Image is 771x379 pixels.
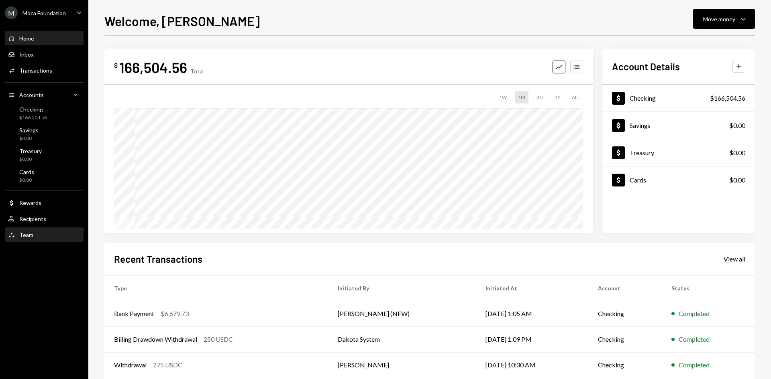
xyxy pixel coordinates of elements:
[5,63,84,77] a: Transactions
[104,275,328,301] th: Type
[114,334,197,344] div: Billing Drawdown Withdrawal
[729,121,745,130] div: $0.00
[679,360,710,370] div: Completed
[19,106,47,113] div: Checking
[630,176,646,184] div: Cards
[19,231,33,238] div: Team
[19,135,39,142] div: $0.00
[630,149,654,156] div: Treasury
[328,326,476,352] td: Dakota System
[19,51,34,58] div: Inbox
[22,10,66,16] div: Moca Foundation
[328,275,476,301] th: Initiated By
[114,309,154,318] div: Bank Payment
[602,85,755,111] a: Checking$166,504.56
[476,326,588,352] td: [DATE] 1:09 PM
[662,275,755,301] th: Status
[679,334,710,344] div: Completed
[19,177,34,184] div: $0.00
[703,15,735,23] div: Move money
[5,124,84,144] a: Savings$0.00
[19,127,39,134] div: Savings
[602,139,755,166] a: Treasury$0.00
[5,227,84,242] a: Team
[114,360,147,370] div: Withdrawal
[724,255,745,263] div: View all
[693,9,755,29] button: Move money
[476,352,588,378] td: [DATE] 10:30 AM
[515,91,528,103] div: 1M
[114,61,118,69] div: $
[19,35,34,42] div: Home
[729,148,745,158] div: $0.00
[19,215,46,222] div: Recipients
[328,352,476,378] td: [PERSON_NAME]
[5,195,84,210] a: Rewards
[19,199,41,206] div: Rewards
[328,301,476,326] td: [PERSON_NAME] (NEW)
[119,58,187,76] div: 166,504.56
[496,91,510,103] div: 1W
[588,301,662,326] td: Checking
[204,334,233,344] div: 250 USDC
[19,91,44,98] div: Accounts
[630,94,656,102] div: Checking
[710,93,745,103] div: $166,504.56
[114,252,202,266] h2: Recent Transactions
[630,122,651,129] div: Savings
[569,91,583,103] div: ALL
[19,148,42,154] div: Treasury
[724,254,745,263] a: View all
[729,175,745,185] div: $0.00
[19,67,52,74] div: Transactions
[5,87,84,102] a: Accounts
[588,352,662,378] td: Checking
[5,47,84,61] a: Inbox
[679,309,710,318] div: Completed
[19,156,42,163] div: $0.00
[104,13,260,29] h1: Welcome, [PERSON_NAME]
[5,103,84,123] a: Checking$166,504.56
[476,275,588,301] th: Initiated At
[588,326,662,352] td: Checking
[552,91,564,103] div: 1Y
[602,112,755,139] a: Savings$0.00
[190,68,204,75] div: Total
[5,6,18,19] div: M
[476,301,588,326] td: [DATE] 1:05 AM
[153,360,182,370] div: 275 USDC
[612,60,680,73] h2: Account Details
[5,166,84,185] a: Cards$0.00
[588,275,662,301] th: Account
[602,166,755,193] a: Cards$0.00
[161,309,189,318] div: $6,679.73
[5,211,84,226] a: Recipients
[5,31,84,45] a: Home
[19,114,47,121] div: $166,504.56
[533,91,547,103] div: 3M
[19,168,34,175] div: Cards
[5,145,84,164] a: Treasury$0.00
